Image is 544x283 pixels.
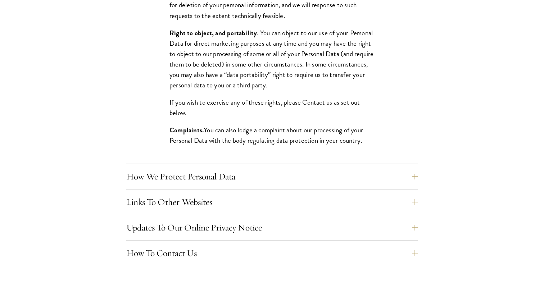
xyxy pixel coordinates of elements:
b: Right to object, and portability [169,28,257,38]
span: . You can object to our use of your Personal Data for direct marketing purposes at any time and y... [169,28,373,90]
span: You can also lodge a complaint about our processing of your Personal Data with the body regulatin... [169,125,363,146]
span: If you wish to exercise any of these rights, please Contact us as set out below. [169,97,360,118]
button: How To Contact Us [126,245,418,262]
button: Updates To Our Online Privacy Notice [126,219,418,236]
button: How We Protect Personal Data [126,168,418,185]
button: Links To Other Websites [126,193,418,211]
b: Complaints. [169,125,204,135]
